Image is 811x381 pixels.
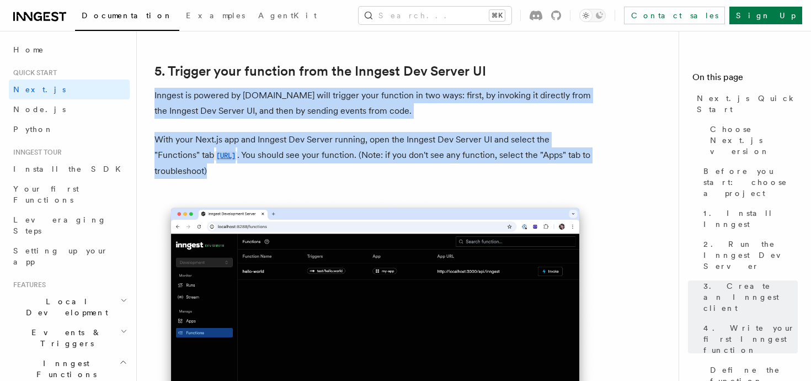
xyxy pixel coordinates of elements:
a: Next.js [9,80,130,99]
a: Examples [179,3,252,30]
span: Home [13,44,44,55]
span: Install the SDK [13,165,127,173]
a: Your first Functions [9,179,130,210]
a: Before you start: choose a project [699,161,798,203]
a: Home [9,40,130,60]
span: Setting up your app [13,246,108,266]
button: Events & Triggers [9,322,130,353]
span: Inngest Functions [9,358,119,380]
a: [URL] [214,150,237,160]
span: Choose Next.js version [710,124,798,157]
a: Sign Up [729,7,802,24]
a: 1. Install Inngest [699,203,798,234]
span: Local Development [9,296,120,318]
a: 2. Run the Inngest Dev Server [699,234,798,276]
a: Node.js [9,99,130,119]
span: Features [9,281,46,289]
a: Documentation [75,3,179,31]
a: Next.js Quick Start [692,88,798,119]
p: Inngest is powered by [DOMAIN_NAME] will trigger your function in two ways: first, by invoking it... [154,88,596,119]
a: Contact sales [624,7,725,24]
span: 3. Create an Inngest client [703,281,798,314]
span: Python [13,125,54,134]
span: Examples [186,11,245,20]
button: Toggle dark mode [579,9,606,22]
a: Setting up your app [9,241,130,272]
a: Choose Next.js version [706,119,798,161]
span: Next.js Quick Start [697,93,798,115]
p: With your Next.js app and Inngest Dev Server running, open the Inngest Dev Server UI and select t... [154,132,596,179]
span: Node.js [13,105,66,114]
span: 4. Write your first Inngest function [703,322,798,356]
button: Local Development [9,292,130,322]
span: Inngest tour [9,148,62,157]
span: Your first Functions [13,184,79,204]
button: Search...⌘K [359,7,511,24]
a: Leveraging Steps [9,210,130,241]
code: [URL] [214,151,237,161]
a: AgentKit [252,3,323,30]
span: 2. Run the Inngest Dev Server [703,239,798,272]
kbd: ⌘K [489,10,505,21]
span: AgentKit [258,11,317,20]
a: Install the SDK [9,159,130,179]
a: Python [9,119,130,139]
a: 5. Trigger your function from the Inngest Dev Server UI [154,64,486,79]
span: Leveraging Steps [13,215,106,235]
span: Next.js [13,85,66,94]
a: 4. Write your first Inngest function [699,318,798,360]
span: 1. Install Inngest [703,208,798,230]
a: 3. Create an Inngest client [699,276,798,318]
span: Before you start: choose a project [703,166,798,199]
span: Events & Triggers [9,327,120,349]
span: Quick start [9,68,57,77]
h4: On this page [692,71,798,88]
span: Documentation [82,11,173,20]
